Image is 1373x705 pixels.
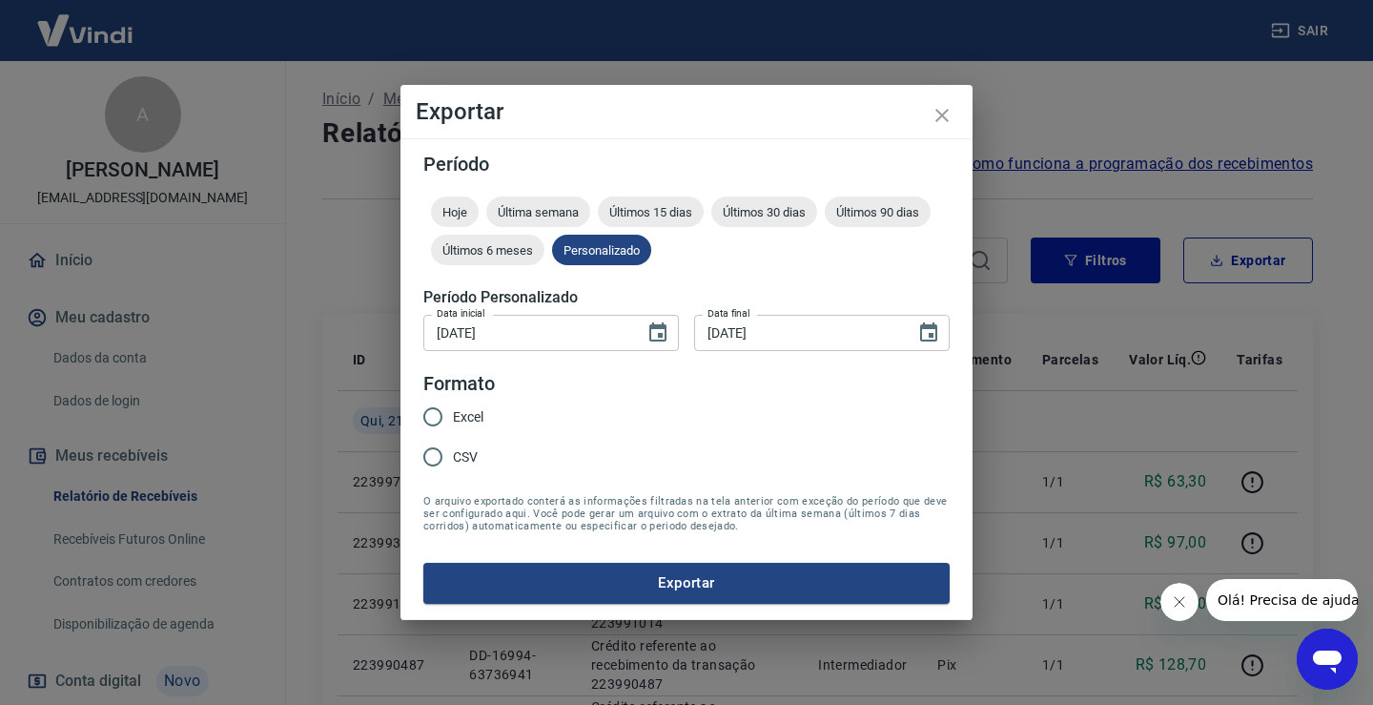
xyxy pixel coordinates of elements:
input: DD/MM/YYYY [423,315,631,350]
legend: Formato [423,370,495,398]
label: Data final [707,306,750,321]
div: Última semana [486,197,590,227]
span: Excel [453,407,483,427]
div: Últimos 6 meses [431,235,544,265]
button: close [919,93,965,138]
div: Últimos 15 dias [598,197,704,227]
span: CSV [453,447,478,467]
span: Últimos 15 dias [598,205,704,219]
span: Última semana [486,205,590,219]
iframe: Fechar mensagem [1160,583,1199,621]
h4: Exportar [416,100,957,123]
div: Últimos 30 dias [711,197,817,227]
span: Últimos 90 dias [825,205,931,219]
div: Personalizado [552,235,651,265]
span: O arquivo exportado conterá as informações filtradas na tela anterior com exceção do período que ... [423,495,950,532]
div: Últimos 90 dias [825,197,931,227]
span: Últimos 6 meses [431,243,544,258]
span: Olá! Precisa de ajuda? [11,13,160,29]
button: Choose date, selected date is 21 de ago de 2025 [910,314,948,352]
span: Últimos 30 dias [711,205,817,219]
span: Hoje [431,205,479,219]
label: Data inicial [437,306,485,321]
h5: Período Personalizado [423,288,950,307]
button: Exportar [423,563,950,603]
span: Personalizado [552,243,651,258]
iframe: Botão para abrir a janela de mensagens [1297,629,1358,690]
iframe: Mensagem da empresa [1206,579,1358,621]
input: DD/MM/YYYY [694,315,902,350]
h5: Período [423,155,950,174]
div: Hoje [431,197,479,227]
button: Choose date, selected date is 21 de ago de 2025 [639,314,677,352]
